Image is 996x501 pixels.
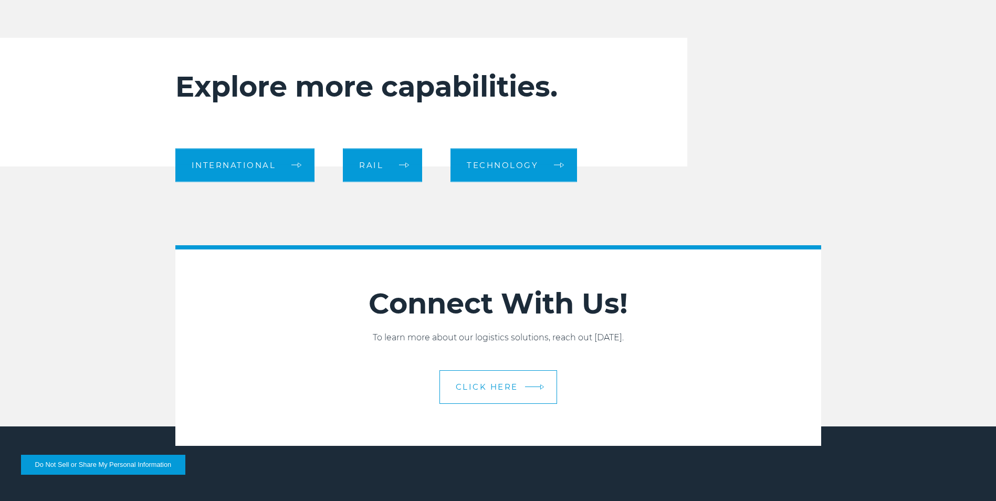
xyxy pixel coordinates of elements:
span: International [192,161,276,169]
a: International arrow arrow [175,148,315,182]
a: Rail arrow arrow [343,148,422,182]
img: arrow [540,384,544,390]
p: To learn more about our logistics solutions, reach out [DATE]. [175,331,821,344]
a: CLICK HERE arrow arrow [439,370,557,404]
span: Technology [467,161,538,169]
h2: Explore more capabilities. [175,69,624,104]
button: Do Not Sell or Share My Personal Information [21,455,185,475]
span: Rail [359,161,383,169]
h2: Connect With Us! [175,286,821,321]
a: Technology arrow arrow [450,148,577,182]
span: CLICK HERE [456,383,518,391]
